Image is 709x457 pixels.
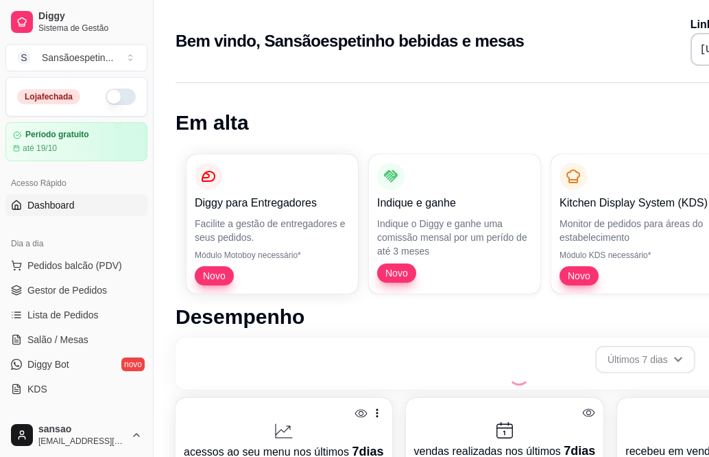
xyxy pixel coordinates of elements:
button: Pedidos balcão (PDV) [5,255,147,277]
div: Dia a dia [5,233,147,255]
span: Dashboard [27,198,75,212]
span: Diggy [38,10,142,23]
a: Dashboard [5,194,147,216]
span: Diggy Bot [27,358,69,371]
button: Alterar Status [106,89,136,105]
span: Novo [562,269,596,283]
h2: Bem vindo, Sansãoespetinho bebidas e mesas [176,30,524,52]
article: Período gratuito [25,130,89,140]
span: S [17,51,31,65]
div: Loja fechada [17,89,80,104]
span: Pedidos balcão (PDV) [27,259,122,272]
a: DiggySistema de Gestão [5,5,147,38]
span: Gestor de Pedidos [27,283,107,297]
article: até 19/10 [23,143,57,154]
button: Indique e ganheIndique o Diggy e ganhe uma comissão mensal por um perído de até 3 mesesNovo [369,154,540,294]
p: Indique e ganhe [377,195,532,211]
div: Sansãoespetin ... [42,51,113,65]
a: Salão / Mesas [5,329,147,351]
p: Diggy para Entregadores [195,195,350,211]
button: Diggy para EntregadoresFacilite a gestão de entregadores e seus pedidos.Módulo Motoboy necessário... [187,154,358,294]
span: sansao [38,423,125,436]
p: Indique o Diggy e ganhe uma comissão mensal por um perído de até 3 meses [377,217,532,258]
span: Novo [380,266,413,280]
span: Novo [197,269,231,283]
a: Diggy Botnovo [5,353,147,375]
p: Facilite a gestão de entregadores e seus pedidos. [195,217,350,244]
a: KDS [5,378,147,400]
a: Período gratuitoaté 19/10 [5,122,147,161]
span: [EMAIL_ADDRESS][DOMAIN_NAME] [38,436,125,447]
span: Sistema de Gestão [38,23,142,34]
a: Lista de Pedidos [5,304,147,326]
a: Gestor de Pedidos [5,279,147,301]
button: Últimos 7 dias [595,346,695,373]
button: Select a team [5,44,147,71]
span: Salão / Mesas [27,333,88,347]
span: Lista de Pedidos [27,308,99,322]
p: Módulo Motoboy necessário* [195,250,350,261]
div: Acesso Rápido [5,172,147,194]
span: KDS [27,382,47,396]
button: sansao[EMAIL_ADDRESS][DOMAIN_NAME] [5,419,147,452]
div: Loading [508,364,530,386]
